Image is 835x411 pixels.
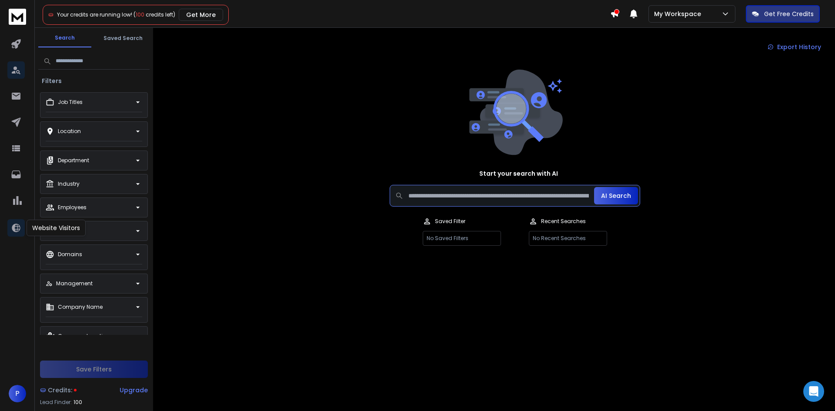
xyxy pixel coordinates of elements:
p: My Workspace [654,10,705,18]
h3: Filters [38,77,65,85]
p: Get Free Credits [764,10,814,18]
span: 100 [73,399,82,406]
a: Export History [761,38,828,56]
a: Credits:Upgrade [40,381,148,399]
span: ( credits left) [134,11,175,18]
button: Search [38,29,91,47]
p: No Saved Filters [423,231,501,246]
button: Get More [179,9,223,21]
img: logo [9,9,26,25]
button: P [9,385,26,402]
div: Open Intercom Messenger [803,381,824,402]
span: Your credits are running low! [57,11,132,18]
p: Domains [58,251,82,258]
p: Saved Filter [435,218,465,225]
span: Credits: [48,386,72,394]
p: Job Titles [58,99,83,106]
p: Industry [58,180,80,187]
p: Lead Finder: [40,399,72,406]
span: 100 [136,11,144,18]
img: image [467,70,563,155]
p: Recent Searches [541,218,586,225]
button: Get Free Credits [746,5,820,23]
p: No Recent Searches [529,231,607,246]
p: Department [58,157,89,164]
p: Employees [58,204,87,211]
p: Company Location [58,333,110,340]
div: Website Visitors [27,220,86,236]
h1: Start your search with AI [479,169,558,178]
div: Upgrade [120,386,148,394]
p: Management [56,280,93,287]
button: Saved Search [97,30,150,47]
p: Company Name [58,304,103,311]
p: Location [58,128,81,135]
button: AI Search [594,187,638,204]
